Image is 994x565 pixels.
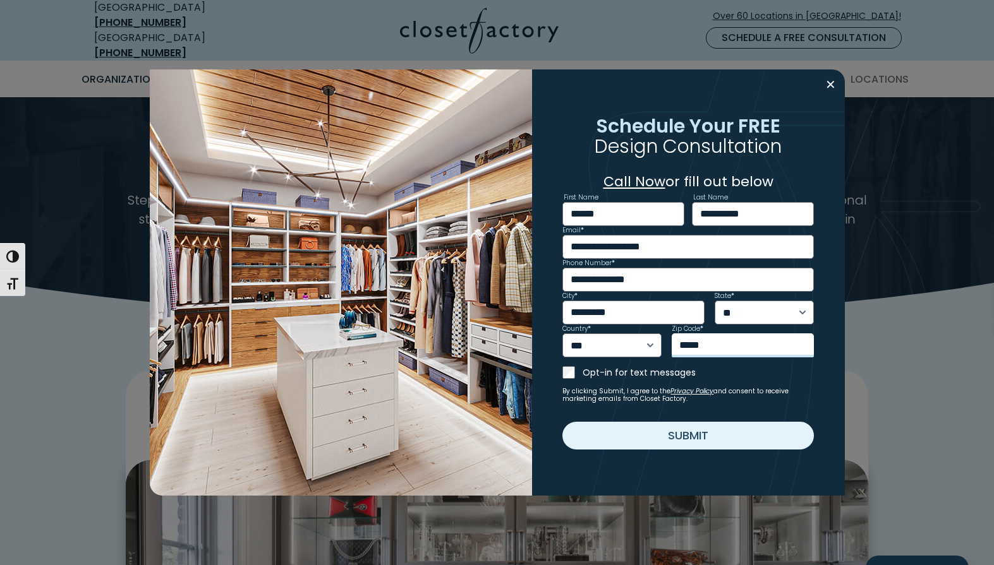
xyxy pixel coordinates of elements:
img: Walk in closet with island [150,69,532,496]
label: Country [562,326,591,332]
button: Submit [562,422,814,449]
span: Schedule Your FREE [596,112,780,140]
label: First Name [564,194,598,201]
a: Privacy Policy [670,386,713,396]
label: Email [562,227,584,234]
span: Design Consultation [595,133,782,160]
label: Opt-in for text messages [583,366,814,379]
label: State [715,293,734,299]
button: Close modal [821,74,840,95]
label: Phone Number [562,260,615,266]
a: Call Now [603,172,665,191]
label: Last Name [693,194,728,201]
label: City [562,293,578,299]
small: By clicking Submit, I agree to the and consent to receive marketing emails from Closet Factory. [562,388,814,403]
label: Zip Code [672,326,703,332]
p: or fill out below [562,171,814,192]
